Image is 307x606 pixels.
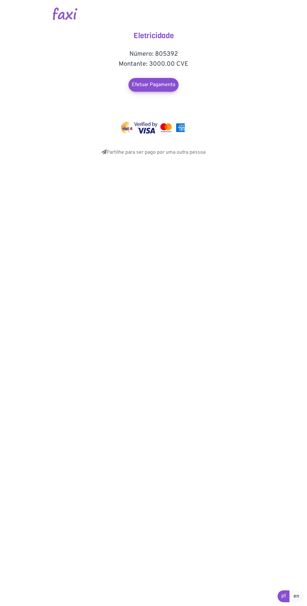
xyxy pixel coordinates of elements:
[91,50,216,58] h5: Número: 805392
[174,122,186,134] img: mastercard
[134,122,158,134] img: visa
[128,78,179,92] a: Efetuar Pagamento
[289,590,303,602] a: en
[101,149,206,156] a: Partilhe para ser pago por uma outra pessoa
[278,590,290,602] a: pt
[91,31,216,40] h4: Eletricidade
[121,122,133,134] img: vinti4
[91,60,216,68] h5: Montante: 3000.00 CVE
[159,122,173,134] img: mastercard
